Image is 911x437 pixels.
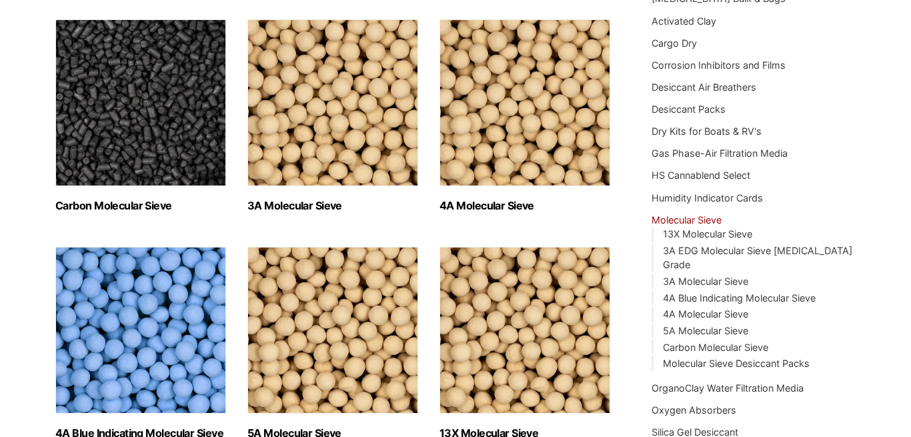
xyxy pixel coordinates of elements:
[55,247,226,414] img: 4A Blue Indicating Molecular Sieve
[652,214,722,226] a: Molecular Sieve
[652,147,788,159] a: Gas Phase-Air Filtration Media
[663,228,752,240] a: 13X Molecular Sieve
[663,308,748,320] a: 4A Molecular Sieve
[663,325,748,336] a: 5A Molecular Sieve
[663,245,852,271] a: 3A EDG Molecular Sieve [MEDICAL_DATA] Grade
[439,247,610,414] img: 13X Molecular Sieve
[247,247,418,414] img: 5A Molecular Sieve
[247,19,418,212] a: Visit product category 3A Molecular Sieve
[652,125,762,137] a: Dry Kits for Boats & RV's
[663,358,810,369] a: Molecular Sieve Desiccant Packs
[439,19,610,212] a: Visit product category 4A Molecular Sieve
[652,169,750,181] a: HS Cannablend Select
[439,19,610,186] img: 4A Molecular Sieve
[652,192,763,203] a: Humidity Indicator Cards
[652,15,716,27] a: Activated Clay
[652,404,736,416] a: Oxygen Absorbers
[652,81,756,93] a: Desiccant Air Breathers
[55,199,226,212] h2: Carbon Molecular Sieve
[652,37,697,49] a: Cargo Dry
[439,199,610,212] h2: 4A Molecular Sieve
[55,19,226,212] a: Visit product category Carbon Molecular Sieve
[247,19,418,186] img: 3A Molecular Sieve
[652,382,804,394] a: OrganoClay Water Filtration Media
[663,276,748,287] a: 3A Molecular Sieve
[652,59,786,71] a: Corrosion Inhibitors and Films
[247,199,418,212] h2: 3A Molecular Sieve
[663,292,816,304] a: 4A Blue Indicating Molecular Sieve
[663,342,768,353] a: Carbon Molecular Sieve
[652,103,726,115] a: Desiccant Packs
[55,19,226,186] img: Carbon Molecular Sieve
